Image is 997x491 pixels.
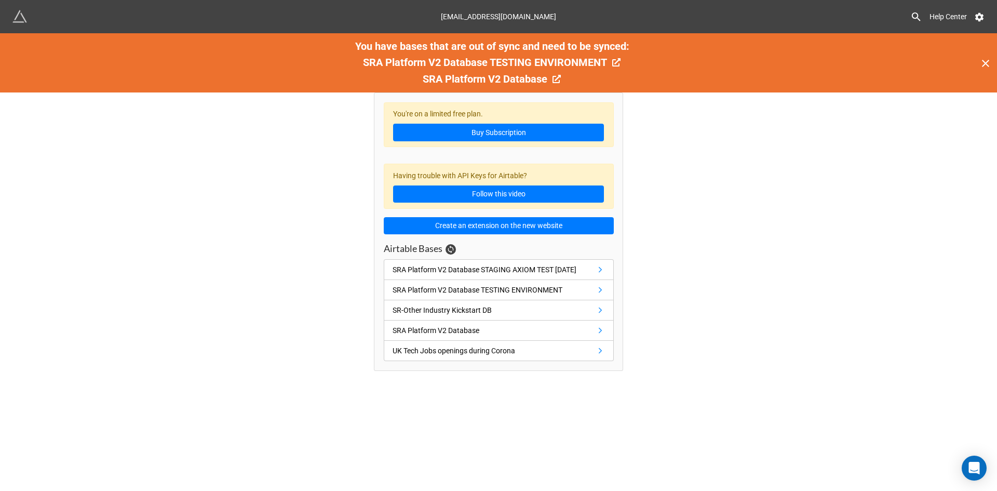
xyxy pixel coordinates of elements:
div: Open Intercom Messenger [962,456,987,481]
button: Create an extension on the new website [384,217,614,235]
div: SRA Platform V2 Database [393,325,479,336]
a: Help Center [922,7,974,26]
div: You're on a limited free plan. [384,102,614,148]
a: SR-Other Industry Kickstart DB [384,300,614,321]
a: SRA Platform V2 Database TESTING ENVIRONMENT [384,280,614,300]
a: SRA Platform V2 Database [384,321,614,341]
span: SRA Platform V2 Database TESTING ENVIRONMENT [363,56,607,69]
div: UK Tech Jobs openings during Corona [393,345,515,356]
a: Follow this video [393,185,604,203]
a: SRA Platform V2 Database STAGING AXIOM TEST [DATE] [384,259,614,280]
div: SRA Platform V2 Database TESTING ENVIRONMENT [393,284,562,296]
div: SRA Platform V2 Database STAGING AXIOM TEST [DATE] [393,264,576,275]
a: Sync Base Structure [446,244,456,255]
a: Buy Subscription [393,124,604,141]
span: You have bases that are out of sync and need to be synced: [355,40,629,52]
span: SRA Platform V2 Database [423,73,547,85]
div: Having trouble with API Keys for Airtable? [384,164,614,209]
a: UK Tech Jobs openings during Corona [384,341,614,361]
div: SR-Other Industry Kickstart DB [393,304,492,316]
h3: Airtable Bases [384,243,442,255]
div: [EMAIL_ADDRESS][DOMAIN_NAME] [441,7,556,26]
img: miniextensions-icon.73ae0678.png [12,9,27,24]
